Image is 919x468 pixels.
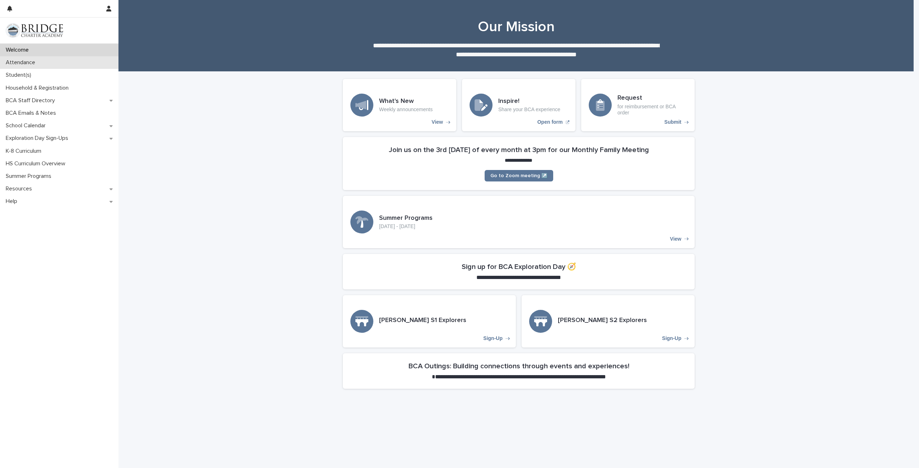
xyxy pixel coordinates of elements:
p: View [670,236,681,242]
h2: Sign up for BCA Exploration Day 🧭 [462,263,576,271]
a: View [343,196,695,248]
p: Open form [537,119,563,125]
h2: Join us on the 3rd [DATE] of every month at 3pm for our Monthly Family Meeting [389,146,649,154]
a: Sign-Up [343,295,516,348]
h3: Request [617,94,687,102]
p: Summer Programs [3,173,57,180]
p: Household & Registration [3,85,74,91]
p: Help [3,198,23,205]
p: for reimbursement or BCA order [617,104,687,116]
p: Submit [664,119,681,125]
a: Go to Zoom meeting ↗️ [485,170,553,181]
p: HS Curriculum Overview [3,160,71,167]
h1: Our Mission [340,18,692,36]
p: BCA Staff Directory [3,97,61,104]
h2: BCA Outings: Building connections through events and experiences! [409,362,629,370]
p: Student(s) [3,72,37,79]
p: Exploration Day Sign-Ups [3,135,74,142]
a: View [343,79,456,131]
p: View [431,119,443,125]
a: Open form [462,79,575,131]
h3: Inspire! [498,98,560,105]
h3: [PERSON_NAME] S1 Explorers [379,317,466,325]
p: School Calendar [3,122,51,129]
h3: What's New [379,98,433,105]
p: [DATE] - [DATE] [379,223,433,230]
h3: [PERSON_NAME] S2 Explorers [558,317,647,325]
p: Sign-Up [483,335,503,341]
p: Sign-Up [662,335,681,341]
p: Resources [3,185,38,192]
p: Weekly announcements [379,107,433,113]
img: V1C1m3IdTEidaUdm9Hs0 [6,23,63,38]
span: Go to Zoom meeting ↗️ [490,173,547,178]
a: Submit [581,79,695,131]
p: Welcome [3,47,34,53]
a: Sign-Up [522,295,695,348]
h3: Summer Programs [379,214,433,222]
p: Attendance [3,59,41,66]
p: Share your BCA experience [498,107,560,113]
p: BCA Emails & Notes [3,110,62,117]
p: K-8 Curriculum [3,148,47,155]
